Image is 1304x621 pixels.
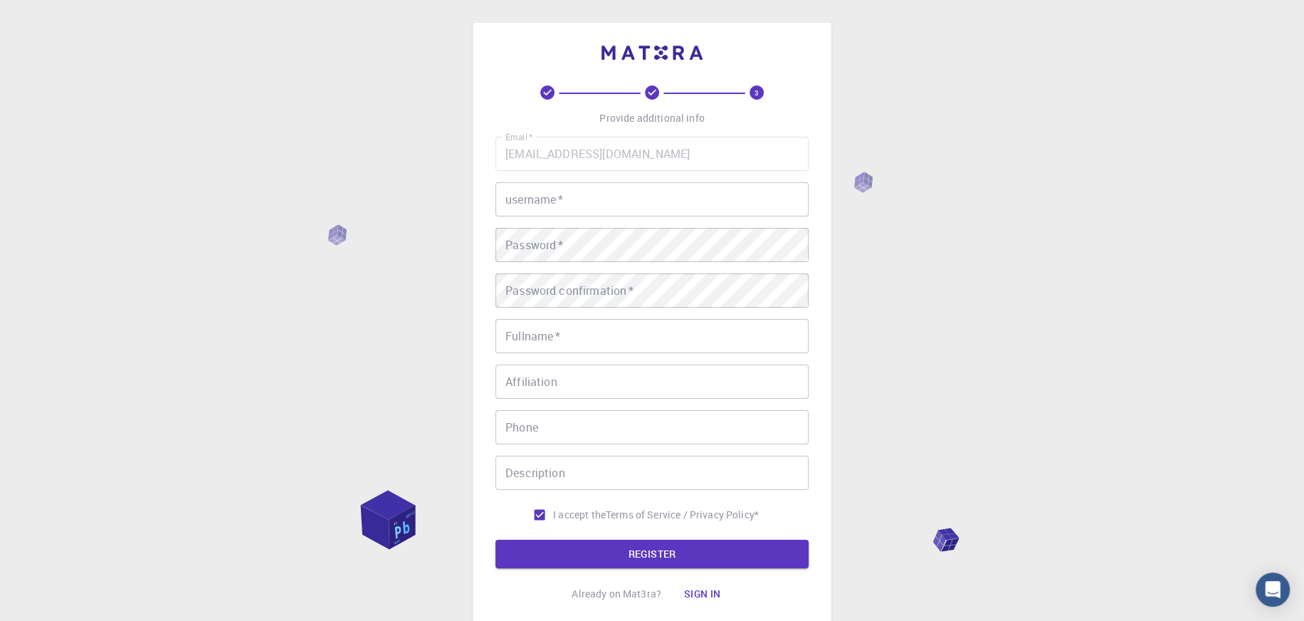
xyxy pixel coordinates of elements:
[505,131,532,143] label: Email
[606,508,759,522] p: Terms of Service / Privacy Policy *
[495,540,809,568] button: REGISTER
[553,508,606,522] span: I accept the
[606,508,759,522] a: Terms of Service / Privacy Policy*
[754,88,759,98] text: 3
[572,587,661,601] p: Already on Mat3ra?
[1256,573,1290,607] div: Open Intercom Messenger
[673,580,732,608] button: Sign in
[599,111,704,125] p: Provide additional info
